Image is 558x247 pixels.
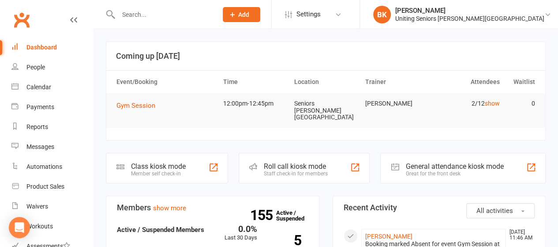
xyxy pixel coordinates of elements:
[11,117,93,137] a: Reports
[432,93,503,114] td: 2/12
[373,6,391,23] div: BK
[503,71,539,93] th: Waitlist
[505,229,534,241] time: [DATE] 11:46 AM
[264,171,328,177] div: Staff check-in for members
[395,7,544,15] div: [PERSON_NAME]
[395,15,544,23] div: Uniting Seniors [PERSON_NAME][GEOGRAPHIC_DATA]
[11,77,93,97] a: Calendar
[11,57,93,77] a: People
[26,44,57,51] div: Dashboard
[116,102,155,110] span: Gym Session
[26,143,54,150] div: Messages
[26,183,64,190] div: Product Sales
[11,38,93,57] a: Dashboard
[11,197,93,217] a: Waivers
[11,177,93,197] a: Product Sales
[117,226,204,234] strong: Active / Suspended Members
[503,93,539,114] td: 0
[250,209,276,222] strong: 155
[112,71,219,93] th: Event/Booking
[361,71,432,93] th: Trainer
[116,8,211,21] input: Search...
[264,162,328,171] div: Roll call kiosk mode
[290,71,361,93] th: Location
[11,137,93,157] a: Messages
[131,171,186,177] div: Member self check-in
[365,233,412,240] a: [PERSON_NAME]
[26,84,51,91] div: Calendar
[484,100,499,107] a: show
[26,203,48,210] div: Waivers
[117,203,308,212] h3: Members
[432,71,503,93] th: Attendees
[116,52,536,61] h3: Coming up [DATE]
[476,207,513,215] span: All activities
[131,162,186,171] div: Class kiosk mode
[219,93,290,114] td: 12:00pm-12:45pm
[405,171,503,177] div: Great for the front desk
[26,123,48,130] div: Reports
[116,100,161,111] button: Gym Session
[238,11,249,18] span: Add
[466,203,535,218] button: All activities
[11,97,93,117] a: Payments
[405,162,503,171] div: General attendance kiosk mode
[26,163,62,170] div: Automations
[11,217,93,236] a: Workouts
[9,217,30,238] div: Open Intercom Messenger
[361,93,432,114] td: [PERSON_NAME]
[225,224,257,233] div: 0.0%
[11,157,93,177] a: Automations
[225,224,257,243] div: Last 30 Days
[296,4,321,24] span: Settings
[223,7,260,22] button: Add
[344,203,535,212] h3: Recent Activity
[153,204,186,212] a: show more
[276,203,315,228] a: 155Active / Suspended
[219,71,290,93] th: Time
[290,93,361,128] td: Seniors [PERSON_NAME][GEOGRAPHIC_DATA]
[26,64,45,71] div: People
[11,9,33,31] a: Clubworx
[26,103,54,110] div: Payments
[26,223,53,230] div: Workouts
[270,234,301,247] strong: 5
